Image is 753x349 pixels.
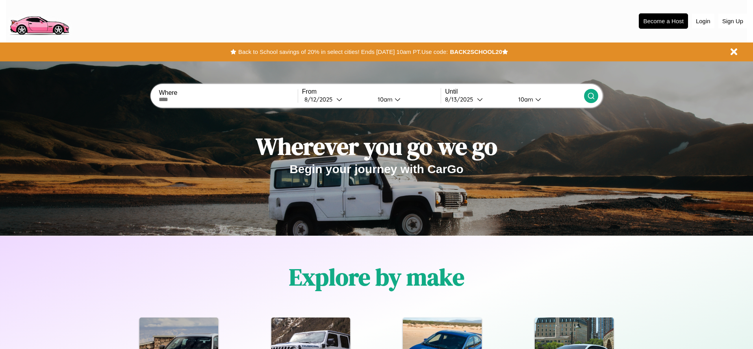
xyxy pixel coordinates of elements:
label: Where [159,89,297,96]
div: 8 / 12 / 2025 [304,96,336,103]
button: Login [692,14,714,28]
button: 8/12/2025 [302,95,371,103]
div: 10am [514,96,535,103]
div: 10am [374,96,395,103]
button: 10am [371,95,441,103]
h1: Explore by make [289,261,464,293]
img: logo [6,4,72,37]
label: From [302,88,441,95]
button: Become a Host [639,13,688,29]
button: 10am [512,95,584,103]
label: Until [445,88,584,95]
b: BACK2SCHOOL20 [450,48,502,55]
div: 8 / 13 / 2025 [445,96,477,103]
button: Sign Up [718,14,747,28]
button: Back to School savings of 20% in select cities! Ends [DATE] 10am PT.Use code: [236,46,450,57]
